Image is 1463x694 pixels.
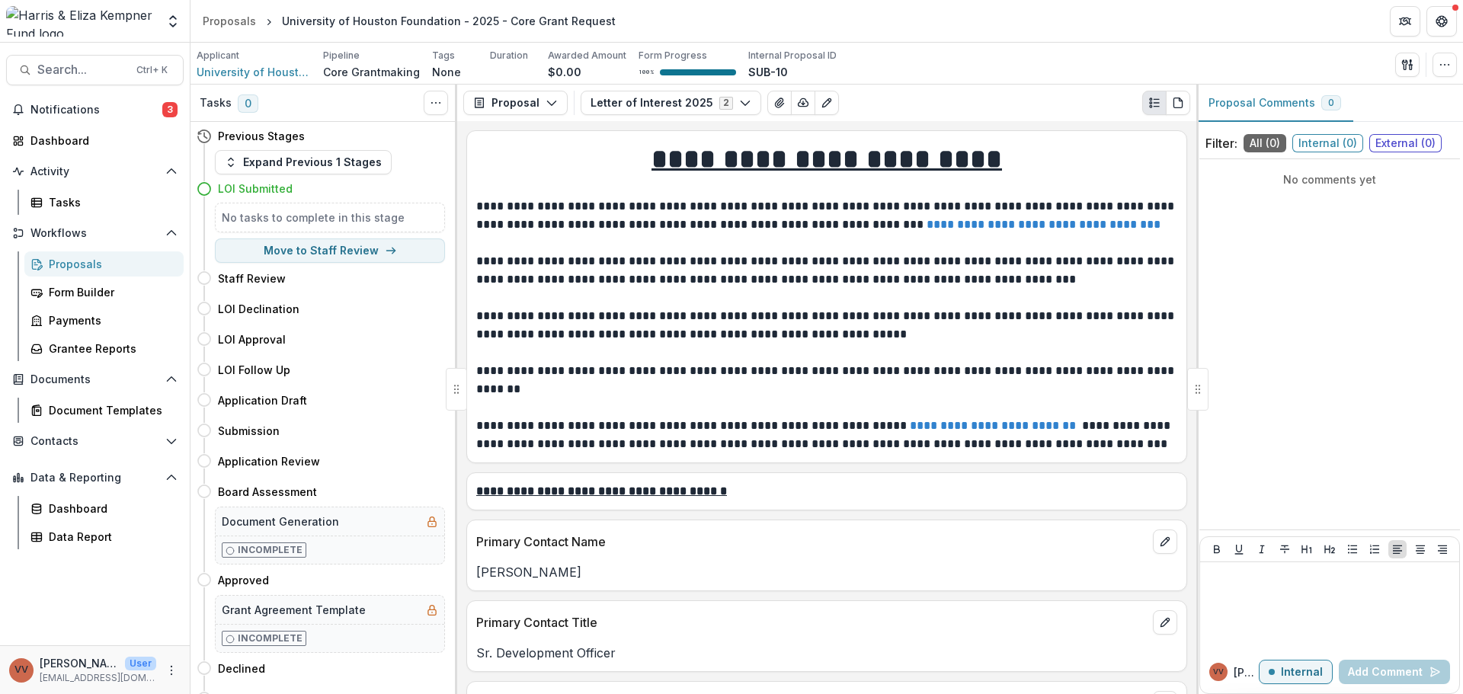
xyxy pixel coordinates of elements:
[748,64,788,80] p: SUB-10
[1328,98,1334,108] span: 0
[490,49,528,62] p: Duration
[197,64,311,80] a: University of Houston Foundation
[218,270,286,286] h4: Staff Review
[1321,540,1339,558] button: Heading 2
[238,543,303,557] p: Incomplete
[30,227,159,240] span: Workflows
[197,49,239,62] p: Applicant
[282,13,616,29] div: University of Houston Foundation - 2025 - Core Grant Request
[463,91,568,115] button: Proposal
[133,62,171,78] div: Ctrl + K
[200,97,232,110] h3: Tasks
[30,133,171,149] div: Dashboard
[476,563,1177,581] p: [PERSON_NAME]
[37,62,127,77] span: Search...
[1281,666,1323,679] p: Internal
[639,49,707,62] p: Form Progress
[1196,85,1353,122] button: Proposal Comments
[1259,660,1333,684] button: Internal
[222,513,339,529] h5: Document Generation
[24,280,184,305] a: Form Builder
[30,373,159,386] span: Documents
[432,64,461,80] p: None
[125,657,156,670] p: User
[323,49,360,62] p: Pipeline
[24,496,184,521] a: Dashboard
[30,472,159,485] span: Data & Reporting
[218,392,307,408] h4: Application Draft
[222,602,366,618] h5: Grant Agreement Template
[49,341,171,357] div: Grantee Reports
[218,453,320,469] h4: Application Review
[218,181,293,197] h4: LOI Submitted
[424,91,448,115] button: Toggle View Cancelled Tasks
[197,10,262,32] a: Proposals
[162,6,184,37] button: Open entity switcher
[40,671,156,685] p: [EMAIL_ADDRESS][DOMAIN_NAME]
[6,55,184,85] button: Search...
[24,190,184,215] a: Tasks
[218,660,265,676] h4: Declined
[767,91,792,115] button: View Attached Files
[218,484,317,500] h4: Board Assessment
[6,221,184,245] button: Open Workflows
[1343,540,1362,558] button: Bullet List
[49,312,171,328] div: Payments
[1153,529,1177,554] button: edit
[49,284,171,300] div: Form Builder
[24,308,184,333] a: Payments
[548,49,626,62] p: Awarded Amount
[1292,134,1363,152] span: Internal ( 0 )
[49,529,171,545] div: Data Report
[30,165,159,178] span: Activity
[1253,540,1271,558] button: Italicize
[1208,540,1226,558] button: Bold
[1244,134,1286,152] span: All ( 0 )
[1369,134,1442,152] span: External ( 0 )
[432,49,455,62] p: Tags
[548,64,581,80] p: $0.00
[1142,91,1167,115] button: Plaintext view
[1426,6,1457,37] button: Get Help
[476,532,1147,551] p: Primary Contact Name
[323,64,420,80] p: Core Grantmaking
[30,104,162,117] span: Notifications
[1390,6,1420,37] button: Partners
[1213,668,1224,676] div: Vivian Victoria
[1365,540,1384,558] button: Ordered List
[1205,134,1237,152] p: Filter:
[6,98,184,122] button: Notifications3
[1205,171,1454,187] p: No comments yet
[14,665,28,675] div: Vivian Victoria
[1411,540,1429,558] button: Align Center
[24,398,184,423] a: Document Templates
[815,91,839,115] button: Edit as form
[476,644,1177,662] p: Sr. Development Officer
[6,465,184,490] button: Open Data & Reporting
[6,6,156,37] img: Harris & Eliza Kempner Fund logo
[1433,540,1452,558] button: Align Right
[40,655,119,671] p: [PERSON_NAME]
[1234,664,1259,680] p: [PERSON_NAME]
[203,13,256,29] div: Proposals
[24,251,184,277] a: Proposals
[30,435,159,448] span: Contacts
[218,572,269,588] h4: Approved
[1153,610,1177,635] button: edit
[197,10,622,32] nav: breadcrumb
[49,501,171,517] div: Dashboard
[6,128,184,153] a: Dashboard
[1276,540,1294,558] button: Strike
[218,128,305,144] h4: Previous Stages
[6,367,184,392] button: Open Documents
[218,362,290,378] h4: LOI Follow Up
[6,159,184,184] button: Open Activity
[1339,660,1450,684] button: Add Comment
[6,429,184,453] button: Open Contacts
[238,94,258,113] span: 0
[639,67,654,78] p: 100 %
[1166,91,1190,115] button: PDF view
[1298,540,1316,558] button: Heading 1
[581,91,761,115] button: Letter of Interest 20252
